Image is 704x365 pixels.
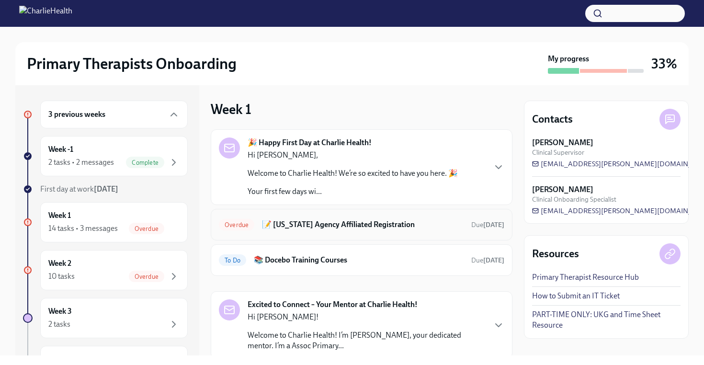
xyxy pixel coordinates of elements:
[248,299,418,310] strong: Excited to Connect – Your Mentor at Charlie Health!
[126,159,164,166] span: Complete
[532,247,579,261] h4: Resources
[532,291,620,301] a: How to Submit an IT Ticket
[40,101,188,128] div: 3 previous weeks
[532,137,593,148] strong: [PERSON_NAME]
[48,109,105,120] h6: 3 previous weeks
[48,319,70,330] div: 2 tasks
[48,354,72,365] h6: Week 4
[532,309,681,331] a: PART-TIME ONLY: UKG and Time Sheet Resource
[23,202,188,242] a: Week 114 tasks • 3 messagesOverdue
[48,258,71,269] h6: Week 2
[27,54,237,73] h2: Primary Therapists Onboarding
[532,272,639,283] a: Primary Therapist Resource Hub
[471,256,504,265] span: August 26th, 2025 10:00
[48,223,118,234] div: 14 tasks • 3 messages
[248,312,485,322] p: Hi [PERSON_NAME]!
[129,225,164,232] span: Overdue
[48,144,73,155] h6: Week -1
[219,221,254,228] span: Overdue
[532,184,593,195] strong: [PERSON_NAME]
[483,256,504,264] strong: [DATE]
[48,210,71,221] h6: Week 1
[254,255,464,265] h6: 📚 Docebo Training Courses
[248,150,458,160] p: Hi [PERSON_NAME],
[219,252,504,268] a: To Do📚 Docebo Training CoursesDue[DATE]
[211,101,251,118] h3: Week 1
[532,195,616,204] span: Clinical Onboarding Specialist
[471,220,504,229] span: August 18th, 2025 10:00
[483,221,504,229] strong: [DATE]
[219,257,246,264] span: To Do
[48,157,114,168] div: 2 tasks • 2 messages
[248,330,485,351] p: Welcome to Charlie Health! I’m [PERSON_NAME], your dedicated mentor. I’m a Assoc Primary...
[262,219,464,230] h6: 📝 [US_STATE] Agency Affiliated Registration
[471,256,504,264] span: Due
[40,184,118,194] span: First day at work
[248,186,458,197] p: Your first few days wi...
[19,6,72,21] img: CharlieHealth
[248,168,458,179] p: Welcome to Charlie Health! We’re so excited to have you here. 🎉
[48,306,72,317] h6: Week 3
[23,298,188,338] a: Week 32 tasks
[248,137,372,148] strong: 🎉 Happy First Day at Charlie Health!
[94,184,118,194] strong: [DATE]
[532,112,573,126] h4: Contacts
[532,148,584,157] span: Clinical Supervisor
[471,221,504,229] span: Due
[548,54,589,64] strong: My progress
[23,250,188,290] a: Week 210 tasksOverdue
[651,55,677,72] h3: 33%
[23,184,188,194] a: First day at work[DATE]
[23,136,188,176] a: Week -12 tasks • 2 messagesComplete
[129,273,164,280] span: Overdue
[48,271,75,282] div: 10 tasks
[219,217,504,232] a: Overdue📝 [US_STATE] Agency Affiliated RegistrationDue[DATE]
